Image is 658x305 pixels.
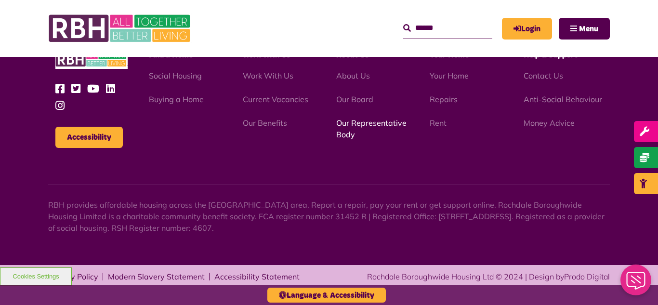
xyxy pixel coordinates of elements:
a: Our Benefits [243,118,287,128]
a: MyRBH [502,18,552,40]
button: Language & Accessibility [267,288,386,303]
a: Contact Us [524,71,563,80]
div: Rochdale Boroughwide Housing Ltd © 2024 | Design by [367,271,610,282]
a: Money Advice [524,118,575,128]
a: About Us [336,71,370,80]
a: Prodo Digital - open in a new tab [564,272,610,281]
button: Accessibility [55,127,123,148]
span: Menu [579,25,598,33]
a: Our Representative Body [336,118,407,139]
p: RBH provides affordable housing across the [GEOGRAPHIC_DATA] area. Report a repair, pay your rent... [48,199,610,234]
img: RBH [55,50,128,69]
a: Privacy Policy [48,273,98,280]
a: Our Board [336,94,373,104]
input: Search [403,18,492,39]
button: Navigation [559,18,610,40]
a: Accessibility Statement [214,273,300,280]
a: Social Housing - open in a new tab [149,71,202,80]
a: Modern Slavery Statement - open in a new tab [108,273,205,280]
a: Anti-Social Behaviour [524,94,602,104]
a: Rent [430,118,447,128]
img: RBH [48,10,193,47]
iframe: Netcall Web Assistant for live chat [615,262,658,305]
a: Work With Us [243,71,293,80]
a: Repairs [430,94,458,104]
a: Current Vacancies [243,94,308,104]
a: Your Home [430,71,469,80]
a: Buying a Home [149,94,204,104]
